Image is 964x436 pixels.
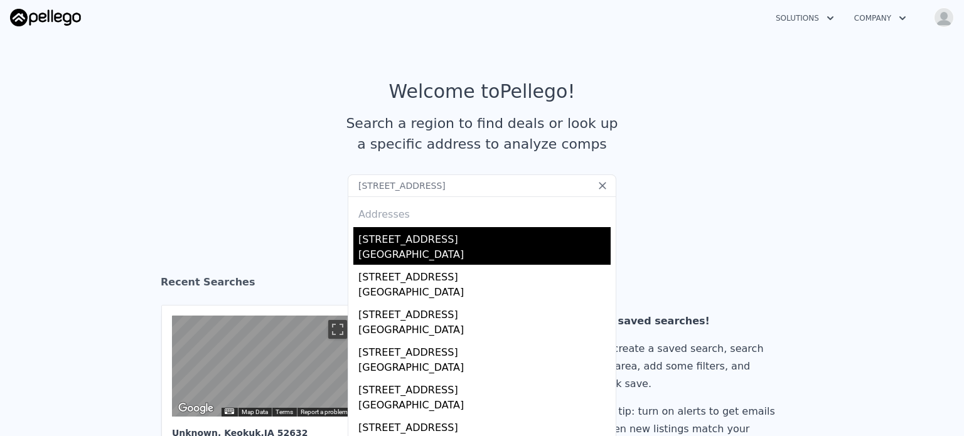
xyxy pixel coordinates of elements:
[358,285,611,302] div: [GEOGRAPHIC_DATA]
[276,408,293,415] a: Terms (opens in new tab)
[10,9,81,26] img: Pellego
[328,320,347,339] button: Toggle fullscreen view
[358,227,611,247] div: [STREET_ADDRESS]
[341,113,623,154] div: Search a region to find deals or look up a specific address to analyze comps
[389,80,576,103] div: Welcome to Pellego !
[358,340,611,360] div: [STREET_ADDRESS]
[175,400,217,417] img: Google
[358,378,611,398] div: [STREET_ADDRESS]
[358,247,611,265] div: [GEOGRAPHIC_DATA]
[844,7,916,29] button: Company
[358,302,611,322] div: [STREET_ADDRESS]
[766,7,844,29] button: Solutions
[934,8,954,28] img: avatar
[599,312,780,330] div: No saved searches!
[301,408,348,415] a: Report a problem
[599,340,780,393] div: To create a saved search, search an area, add some filters, and click save.
[172,316,351,417] div: Street View
[172,316,351,417] div: Map
[358,265,611,285] div: [STREET_ADDRESS]
[175,400,217,417] a: Open this area in Google Maps (opens a new window)
[348,174,616,197] input: Search an address or region...
[353,197,611,227] div: Addresses
[358,322,611,340] div: [GEOGRAPHIC_DATA]
[225,408,233,414] button: Keyboard shortcuts
[358,360,611,378] div: [GEOGRAPHIC_DATA]
[161,265,803,305] div: Recent Searches
[242,408,268,417] button: Map Data
[358,415,611,435] div: [STREET_ADDRESS]
[358,398,611,415] div: [GEOGRAPHIC_DATA]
